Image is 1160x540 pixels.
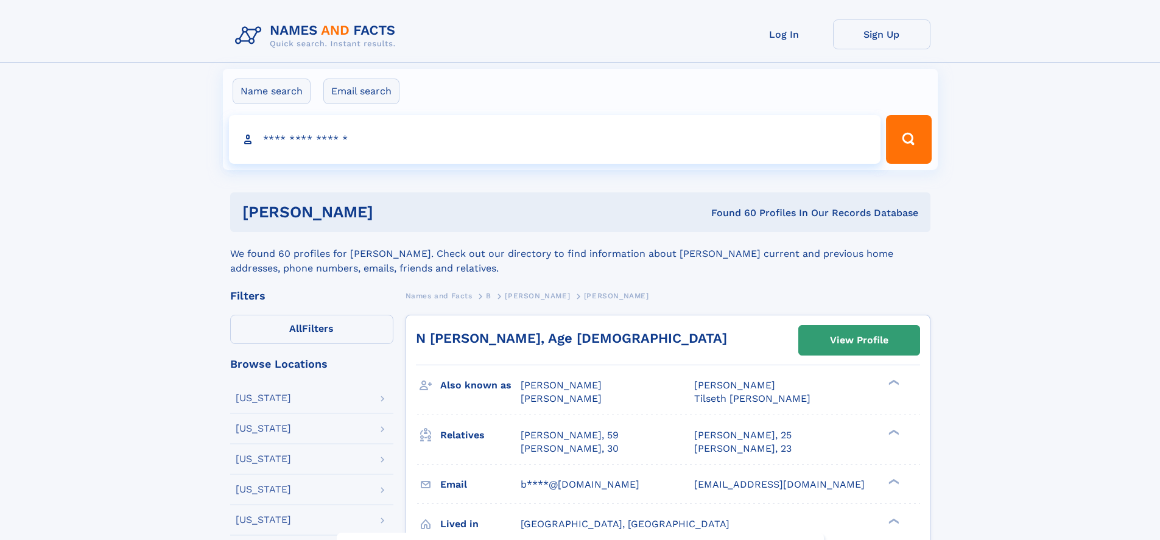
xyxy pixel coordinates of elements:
label: Name search [233,79,311,104]
label: Filters [230,315,393,344]
a: [PERSON_NAME], 23 [694,442,792,455]
input: search input [229,115,881,164]
span: [EMAIL_ADDRESS][DOMAIN_NAME] [694,479,865,490]
span: [PERSON_NAME] [505,292,570,300]
div: ❯ [885,428,900,436]
a: Sign Up [833,19,930,49]
div: Found 60 Profiles In Our Records Database [542,206,918,220]
h3: Also known as [440,375,521,396]
a: Log In [736,19,833,49]
span: All [289,323,302,334]
a: [PERSON_NAME], 30 [521,442,619,455]
a: [PERSON_NAME], 25 [694,429,792,442]
span: [PERSON_NAME] [694,379,775,391]
a: [PERSON_NAME] [505,288,570,303]
h1: [PERSON_NAME] [242,205,543,220]
div: [US_STATE] [236,424,291,433]
a: Names and Facts [406,288,473,303]
span: [GEOGRAPHIC_DATA], [GEOGRAPHIC_DATA] [521,518,729,530]
a: B [486,288,491,303]
div: Browse Locations [230,359,393,370]
button: Search Button [886,115,931,164]
div: View Profile [830,326,888,354]
span: B [486,292,491,300]
div: [US_STATE] [236,454,291,464]
span: [PERSON_NAME] [584,292,649,300]
a: View Profile [799,326,919,355]
a: N [PERSON_NAME], Age [DEMOGRAPHIC_DATA] [416,331,727,346]
span: [PERSON_NAME] [521,393,602,404]
div: Filters [230,290,393,301]
h3: Relatives [440,425,521,446]
img: Logo Names and Facts [230,19,406,52]
label: Email search [323,79,399,104]
a: [PERSON_NAME], 59 [521,429,619,442]
div: [US_STATE] [236,393,291,403]
h3: Email [440,474,521,495]
div: ❯ [885,477,900,485]
div: [US_STATE] [236,485,291,494]
span: [PERSON_NAME] [521,379,602,391]
span: Tilseth [PERSON_NAME] [694,393,810,404]
h3: Lived in [440,514,521,535]
div: We found 60 profiles for [PERSON_NAME]. Check out our directory to find information about [PERSON... [230,232,930,276]
div: [US_STATE] [236,515,291,525]
div: ❯ [885,517,900,525]
div: ❯ [885,379,900,387]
